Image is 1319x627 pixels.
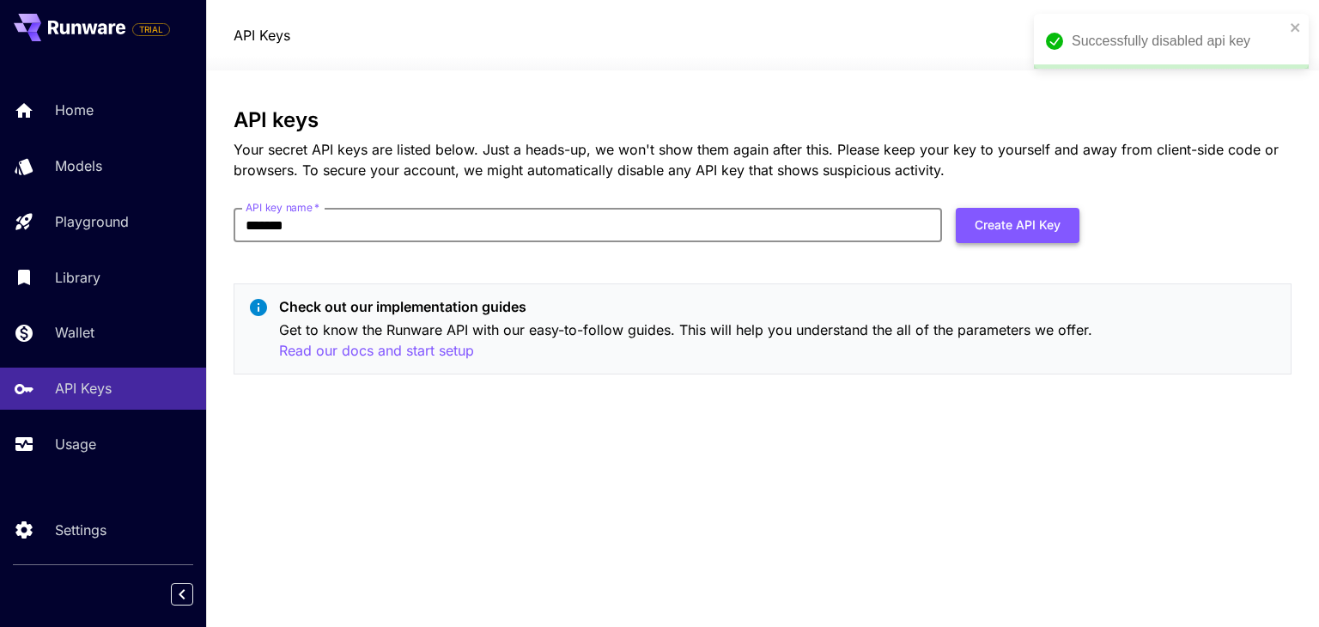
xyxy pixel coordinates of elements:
[279,296,1276,317] p: Check out our implementation guides
[55,267,100,288] p: Library
[234,25,290,46] a: API Keys
[55,378,112,399] p: API Keys
[234,139,1291,180] p: Your secret API keys are listed below. Just a heads-up, we won't show them again after this. Plea...
[55,520,106,540] p: Settings
[1072,31,1285,52] div: Successfully disabled api key
[55,434,96,454] p: Usage
[246,200,319,215] label: API key name
[55,100,94,120] p: Home
[55,211,129,232] p: Playground
[133,23,169,36] span: TRIAL
[279,340,474,362] button: Read our docs and start setup
[184,579,206,610] div: Collapse sidebar
[132,19,170,40] span: Add your payment card to enable full platform functionality.
[279,320,1276,362] p: Get to know the Runware API with our easy-to-follow guides. This will help you understand the all...
[171,583,193,606] button: Collapse sidebar
[55,155,102,176] p: Models
[234,108,1291,132] h3: API keys
[1290,21,1302,34] button: close
[956,208,1079,243] button: Create API Key
[55,322,94,343] p: Wallet
[234,25,290,46] nav: breadcrumb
